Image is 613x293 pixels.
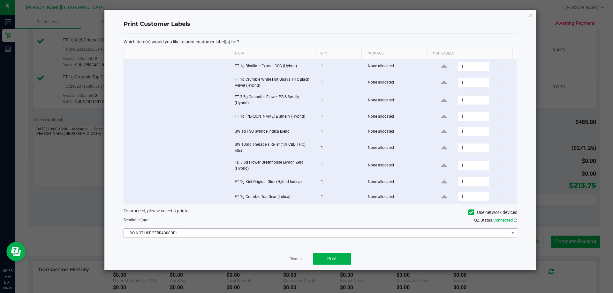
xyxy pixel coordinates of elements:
[427,48,512,59] th: # of labels
[474,218,517,223] span: QZ Status:
[231,174,317,189] td: FT 1g Kief Original Glue (Hybrid-Indica)
[231,189,317,204] td: FT 1g Crumble Top Gear (Indica)
[364,74,431,92] td: None allocated
[317,174,364,189] td: 1
[231,59,317,74] td: FT 1g Distillate Extract GSC (Hybrid)
[364,124,431,139] td: None allocated
[119,208,522,217] div: To proceed, please select a printer.
[364,174,431,189] td: None allocated
[313,253,351,265] button: Print
[317,74,364,92] td: 1
[364,59,431,74] td: None allocated
[231,124,317,139] td: SW 1g FSO Syringe Indica Blend
[6,242,26,261] iframe: Resource center
[231,139,317,157] td: SW 10mg Theragels Relief (1:9 CBD:THC) 40ct
[132,218,145,222] span: label(s)
[231,109,317,124] td: FT 1g [PERSON_NAME] & Smelly (Hybrid)
[124,229,509,238] span: DO NOT USE ZEBRA300DPI
[317,109,364,124] td: 1
[231,74,317,92] td: FT 1g Crumble White Hot Guava 14 x Black Velvet (Hybrid)
[468,209,517,216] label: Use network devices
[493,218,513,223] span: Connected
[290,256,303,262] a: Dismiss
[364,92,431,109] td: None allocated
[317,59,364,74] td: 1
[317,157,364,174] td: 1
[231,92,317,109] td: FT 3.5g Cannabis Flower PB & Smelly (Hybrid)
[124,39,517,45] p: Which item(s) would you like to print customer label(s) for?
[364,189,431,204] td: None allocated
[361,48,427,59] th: Package
[364,139,431,157] td: None allocated
[230,48,315,59] th: Item
[124,20,517,28] h4: Print Customer Labels
[327,256,337,261] span: Print
[317,92,364,109] td: 1
[231,157,317,174] td: FD 3.5g Flower Greenhouse Lemon Zest (Hybrid)
[124,218,149,222] span: Send to:
[317,124,364,139] td: 1
[364,109,431,124] td: None allocated
[317,189,364,204] td: 1
[315,48,361,59] th: Qty
[364,157,431,174] td: None allocated
[317,139,364,157] td: 1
